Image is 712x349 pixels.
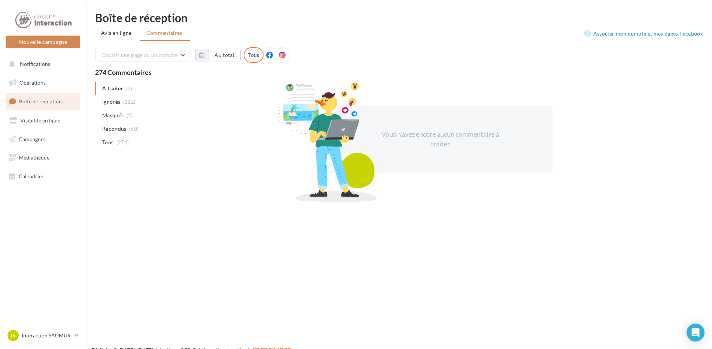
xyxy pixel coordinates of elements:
button: Au total [195,49,241,61]
a: Associer mon compte et mes pages Facebook [584,29,703,38]
span: (60) [129,126,139,132]
span: (2) [127,112,133,118]
span: Choisir une page ou un compte [101,52,177,58]
span: Masqués [102,112,124,119]
span: Tous [102,139,113,146]
a: Boîte de réception [4,93,82,109]
a: Calendrier [4,169,82,184]
span: Opérations [19,79,46,86]
div: Tous [244,47,264,63]
div: Boîte de réception [95,12,703,23]
span: Répondus [102,125,127,133]
a: IS Interaction SAUMUR [6,328,80,343]
a: Visibilité en ligne [4,113,82,128]
span: (212) [123,99,136,105]
span: Avis en ligne [101,29,132,37]
span: Médiathèque [19,154,49,161]
span: Visibilité en ligne [20,117,60,124]
span: IS [11,332,15,339]
a: Opérations [4,75,82,91]
div: Vous n'avez encore aucun commentaire à traiter [376,130,505,149]
a: Médiathèque [4,150,82,166]
span: Ignorés [102,98,120,106]
p: Interaction SAUMUR [22,332,71,339]
button: Notifications [4,56,79,72]
span: Calendrier [19,173,44,179]
span: Campagnes [19,136,46,142]
span: Notifications [20,61,50,67]
a: Campagnes [4,131,82,147]
button: Au total [208,49,241,61]
div: Open Intercom Messenger [687,324,705,342]
span: Boîte de réception [19,98,62,104]
button: Nouvelle campagne [6,36,80,48]
button: Choisir une page ou un compte [95,49,189,61]
div: 274 Commentaires [95,69,703,76]
span: (274) [116,139,129,145]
